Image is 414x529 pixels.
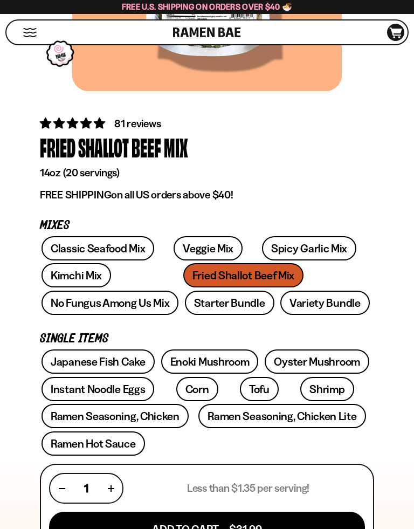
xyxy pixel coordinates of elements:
[40,166,374,180] p: 14oz (20 servings)
[40,221,374,231] p: Mixes
[240,377,279,401] a: Tofu
[40,188,111,201] strong: FREE SHIPPING
[40,334,374,344] p: Single Items
[42,236,154,260] a: Classic Seafood Mix
[132,132,161,163] div: Beef
[176,377,218,401] a: Corn
[164,132,188,163] div: Mix
[280,291,370,315] a: Variety Bundle
[42,349,155,374] a: Japanese Fish Cake
[300,377,354,401] a: Shrimp
[42,263,111,287] a: Kimchi Mix
[40,188,374,202] p: on all US orders above $40!
[185,291,274,315] a: Starter Bundle
[42,291,178,315] a: No Fungus Among Us Mix
[161,349,259,374] a: Enoki Mushroom
[40,116,107,130] span: 4.83 stars
[187,482,309,495] p: Less than $1.35 per serving!
[78,132,129,163] div: Shallot
[262,236,356,260] a: Spicy Garlic Mix
[23,28,37,37] button: Mobile Menu Trigger
[114,117,161,130] span: 81 reviews
[265,349,369,374] a: Oyster Mushroom
[198,404,365,428] a: Ramen Seasoning, Chicken Lite
[174,236,243,260] a: Veggie Mix
[40,132,75,163] div: Fried
[42,377,154,401] a: Instant Noodle Eggs
[122,2,293,12] span: Free U.S. Shipping on Orders over $40 🍜
[84,482,88,495] span: 1
[42,431,145,456] a: Ramen Hot Sauce
[42,404,189,428] a: Ramen Seasoning, Chicken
